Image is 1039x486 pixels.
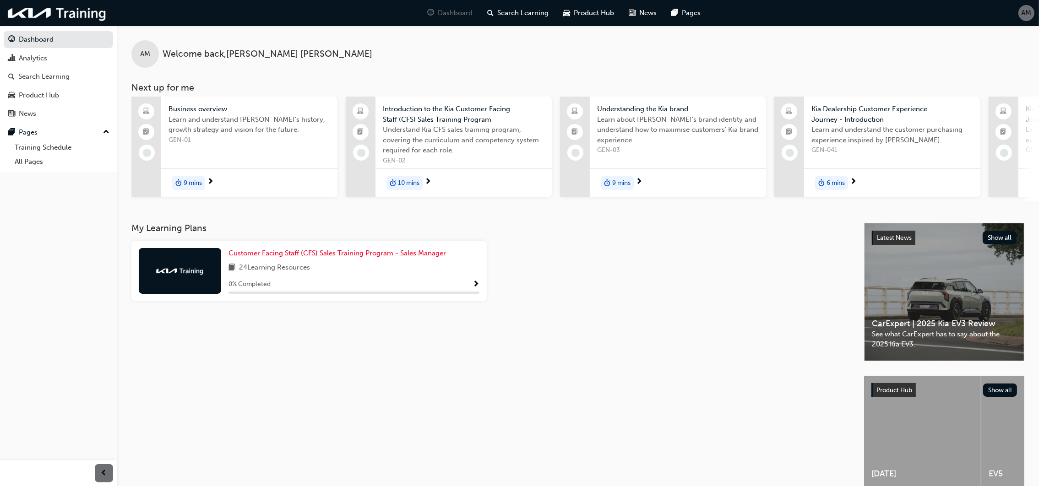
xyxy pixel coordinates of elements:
span: Learn and understand the customer purchasing experience inspired by [PERSON_NAME]. [811,124,973,145]
span: duration-icon [604,177,610,189]
a: Dashboard [4,31,113,48]
span: Learn and understand [PERSON_NAME]'s history, growth strategy and vision for the future. [169,114,330,135]
a: Latest NewsShow all [872,231,1017,245]
span: Product Hub [574,8,615,18]
div: Pages [19,127,38,138]
a: pages-iconPages [664,4,708,22]
span: laptop-icon [786,106,793,118]
span: next-icon [207,178,214,186]
span: next-icon [424,178,431,186]
h3: Next up for me [117,82,1039,93]
span: Kia Dealership Customer Experience Journey - Introduction [811,104,973,124]
span: Understand Kia CFS sales training program, covering the curriculum and competency system required... [383,124,544,156]
a: News [4,105,113,122]
h3: My Learning Plans [131,223,849,233]
button: Pages [4,124,113,141]
span: booktick-icon [1001,126,1007,138]
span: AM [1022,8,1032,18]
span: booktick-icon [572,126,578,138]
span: guage-icon [428,7,435,19]
span: 0 % Completed [228,279,271,290]
span: news-icon [629,7,636,19]
button: DashboardAnalyticsSearch LearningProduct HubNews [4,29,113,124]
span: Product Hub [876,386,912,394]
span: Dashboard [438,8,473,18]
span: 9 mins [184,178,202,189]
span: Latest News [877,234,912,242]
a: Understanding the Kia brandLearn about [PERSON_NAME]'s brand identity and understand how to maxim... [560,97,766,197]
span: 6 mins [827,178,845,189]
a: Product HubShow all [871,383,1017,398]
span: CarExpert | 2025 Kia EV3 Review [872,319,1017,329]
span: car-icon [8,92,15,100]
span: Learn about [PERSON_NAME]'s brand identity and understand how to maximise customers' Kia brand ex... [597,114,759,146]
span: See what CarExpert has to say about the 2025 Kia EV3. [872,329,1017,350]
span: next-icon [850,178,857,186]
a: Customer Facing Staff (CFS) Sales Training Program - Sales Manager [228,248,450,259]
span: laptop-icon [358,106,364,118]
span: pages-icon [672,7,679,19]
button: Show Progress [473,279,479,290]
span: pages-icon [8,129,15,137]
span: duration-icon [1033,177,1039,189]
span: laptop-icon [572,106,578,118]
span: GEN-01 [169,135,330,146]
div: Analytics [19,53,47,64]
span: learningRecordVerb_NONE-icon [357,149,365,157]
span: booktick-icon [143,126,150,138]
div: News [19,108,36,119]
a: Search Learning [4,68,113,85]
span: book-icon [228,262,235,274]
img: kia-training [5,4,110,22]
span: chart-icon [8,54,15,63]
span: duration-icon [818,177,825,189]
span: AM [140,49,150,59]
span: learningRecordVerb_NONE-icon [786,149,794,157]
a: search-iconSearch Learning [480,4,556,22]
a: Business overviewLearn and understand [PERSON_NAME]'s history, growth strategy and vision for the... [131,97,337,197]
span: Customer Facing Staff (CFS) Sales Training Program - Sales Manager [228,249,446,257]
span: laptop-icon [143,106,150,118]
a: Product Hub [4,87,113,104]
span: search-icon [8,73,15,81]
span: Show Progress [473,281,479,289]
a: Latest NewsShow allCarExpert | 2025 Kia EV3 ReviewSee what CarExpert has to say about the 2025 Ki... [864,223,1024,361]
span: next-icon [636,178,642,186]
span: Introduction to the Kia Customer Facing Staff (CFS) Sales Training Program [383,104,544,124]
span: 10 mins [398,178,419,189]
span: Pages [682,8,701,18]
span: Welcome back , [PERSON_NAME] [PERSON_NAME] [163,49,372,59]
a: Analytics [4,50,113,67]
a: car-iconProduct Hub [556,4,622,22]
span: search-icon [488,7,494,19]
span: booktick-icon [786,126,793,138]
span: duration-icon [175,177,182,189]
img: kia-training [155,266,205,275]
a: Kia Dealership Customer Experience Journey - IntroductionLearn and understand the customer purcha... [774,97,980,197]
span: GEN-041 [811,145,973,156]
span: laptop-icon [1001,106,1007,118]
span: 9 mins [612,178,631,189]
span: Business overview [169,104,330,114]
span: duration-icon [390,177,396,189]
span: GEN-03 [597,145,759,156]
div: Product Hub [19,90,59,101]
span: Understanding the Kia brand [597,104,759,114]
span: up-icon [103,126,109,138]
span: booktick-icon [358,126,364,138]
button: Show all [983,231,1017,244]
div: Search Learning [18,71,70,82]
span: Search Learning [498,8,549,18]
span: learningRecordVerb_NONE-icon [143,149,151,157]
span: GEN-02 [383,156,544,166]
button: Show all [983,383,1017,397]
a: news-iconNews [622,4,664,22]
span: learningRecordVerb_NONE-icon [571,149,580,157]
a: All Pages [11,155,113,169]
a: guage-iconDashboard [420,4,480,22]
span: prev-icon [101,468,108,479]
a: Introduction to the Kia Customer Facing Staff (CFS) Sales Training ProgramUnderstand Kia CFS sale... [346,97,552,197]
span: 24 Learning Resources [239,262,310,274]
